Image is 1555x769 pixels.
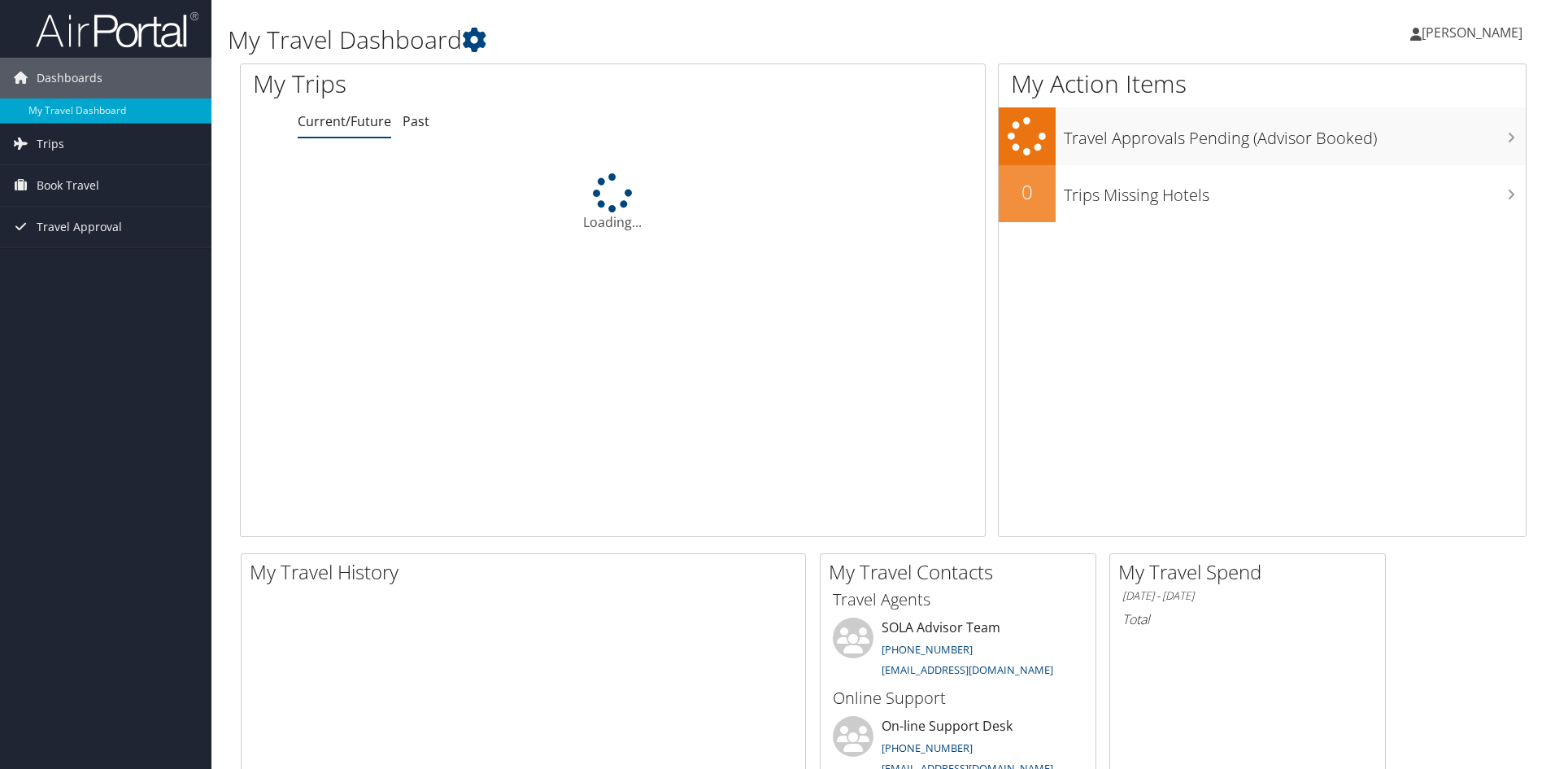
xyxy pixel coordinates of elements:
[1422,24,1522,42] span: [PERSON_NAME]
[999,107,1526,165] a: Travel Approvals Pending (Advisor Booked)
[825,618,1091,684] li: SOLA Advisor Team
[833,687,1083,710] h3: Online Support
[228,23,1102,57] h1: My Travel Dashboard
[1122,610,1373,628] h6: Total
[1410,8,1539,57] a: [PERSON_NAME]
[882,642,973,657] a: [PHONE_NUMBER]
[882,662,1053,677] a: [EMAIL_ADDRESS][DOMAIN_NAME]
[882,741,973,755] a: [PHONE_NUMBER]
[241,173,985,232] div: Loading...
[37,124,64,164] span: Trips
[250,558,805,586] h2: My Travel History
[999,178,1056,206] h2: 0
[298,112,391,130] a: Current/Future
[1122,588,1373,604] h6: [DATE] - [DATE]
[37,207,122,247] span: Travel Approval
[1064,119,1526,150] h3: Travel Approvals Pending (Advisor Booked)
[253,67,663,101] h1: My Trips
[829,558,1095,586] h2: My Travel Contacts
[37,58,102,98] span: Dashboards
[999,67,1526,101] h1: My Action Items
[833,588,1083,611] h3: Travel Agents
[1064,176,1526,207] h3: Trips Missing Hotels
[403,112,429,130] a: Past
[36,11,198,49] img: airportal-logo.png
[999,165,1526,222] a: 0Trips Missing Hotels
[1118,558,1385,586] h2: My Travel Spend
[37,165,99,206] span: Book Travel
